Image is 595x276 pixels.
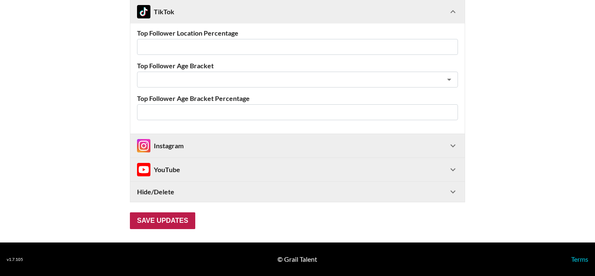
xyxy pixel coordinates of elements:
div: © Grail Talent [277,255,317,263]
label: Top Follower Age Bracket [137,62,458,70]
div: YouTube [137,163,180,176]
input: Save Updates [130,212,195,229]
img: Instagram [137,163,150,176]
button: Open [443,74,455,85]
label: Top Follower Age Bracket Percentage [137,94,458,103]
strong: Hide/Delete [137,188,174,196]
div: TikTok [137,5,174,18]
div: InstagramYouTube [130,158,465,181]
div: Hide/Delete [130,182,465,202]
div: InstagramInstagram [130,134,465,157]
img: Instagram [137,139,150,152]
img: TikTok [137,5,150,18]
label: Top Follower Location Percentage [137,29,458,37]
div: Instagram [137,139,184,152]
a: Terms [571,255,588,263]
div: v 1.7.105 [7,257,23,262]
